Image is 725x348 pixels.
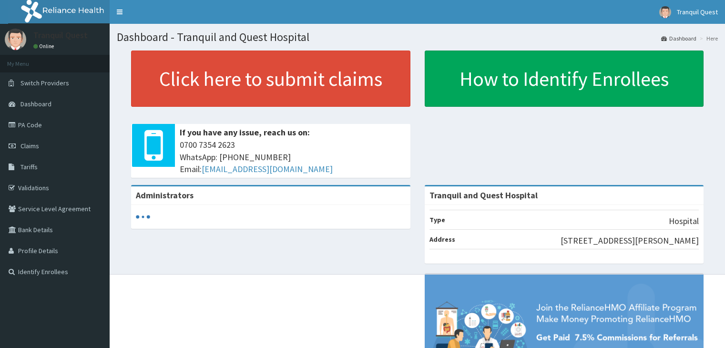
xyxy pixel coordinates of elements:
span: Dashboard [20,100,51,108]
span: Tranquil Quest [677,8,718,16]
a: How to Identify Enrollees [425,51,704,107]
span: Tariffs [20,163,38,171]
img: User Image [5,29,26,50]
a: Click here to submit claims [131,51,410,107]
a: [EMAIL_ADDRESS][DOMAIN_NAME] [202,164,333,174]
span: 0700 7354 2623 WhatsApp: [PHONE_NUMBER] Email: [180,139,406,175]
b: Administrators [136,190,194,201]
p: [STREET_ADDRESS][PERSON_NAME] [561,235,699,247]
p: Hospital [669,215,699,227]
strong: Tranquil and Quest Hospital [429,190,538,201]
span: Claims [20,142,39,150]
span: Switch Providers [20,79,69,87]
b: Type [429,215,445,224]
a: Online [33,43,56,50]
h1: Dashboard - Tranquil and Quest Hospital [117,31,718,43]
svg: audio-loading [136,210,150,224]
img: User Image [659,6,671,18]
b: Address [429,235,455,244]
p: Tranquil Quest [33,31,88,40]
a: Dashboard [661,34,696,42]
b: If you have any issue, reach us on: [180,127,310,138]
li: Here [697,34,718,42]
